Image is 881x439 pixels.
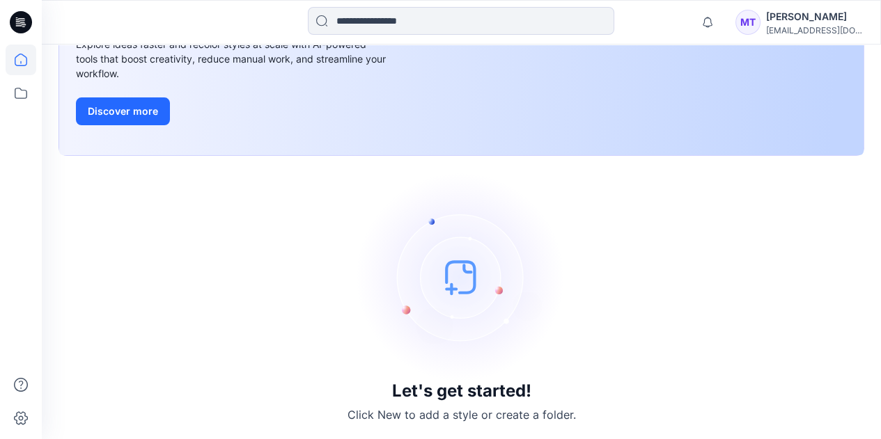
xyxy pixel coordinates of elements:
[76,97,170,125] button: Discover more
[735,10,761,35] div: MT
[392,381,531,401] h3: Let's get started!
[357,173,566,381] img: empty-state-image.svg
[76,37,389,81] div: Explore ideas faster and recolor styles at scale with AI-powered tools that boost creativity, red...
[766,8,864,25] div: [PERSON_NAME]
[766,25,864,35] div: [EMAIL_ADDRESS][DOMAIN_NAME]
[348,406,576,423] p: Click New to add a style or create a folder.
[76,97,389,125] a: Discover more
